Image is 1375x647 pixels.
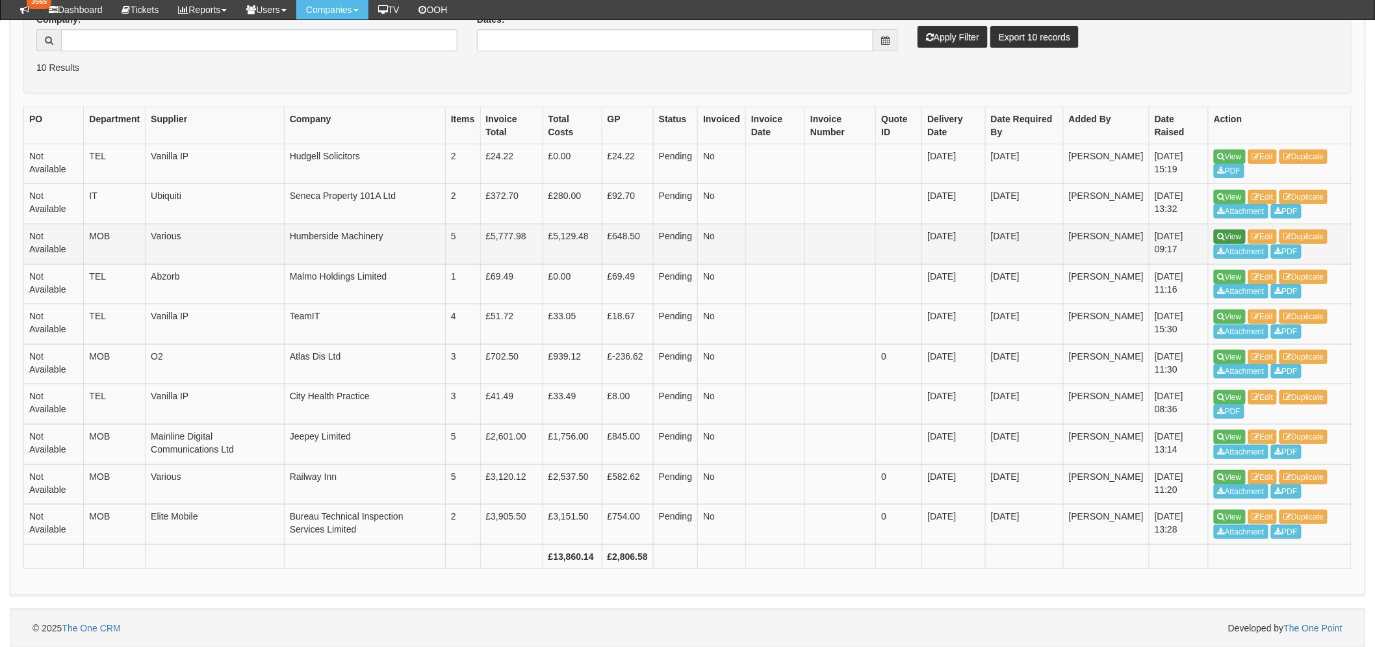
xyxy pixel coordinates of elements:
button: Apply Filter [918,26,988,48]
th: Date Raised [1149,107,1208,144]
td: No [698,424,746,464]
a: View [1214,470,1246,484]
span: Developed by [1228,622,1343,635]
td: Pending [653,384,697,425]
a: Duplicate [1279,150,1328,164]
td: TEL [84,304,146,345]
a: Duplicate [1279,190,1328,204]
td: Pending [653,424,697,464]
td: 3 [445,384,480,425]
td: £845.00 [602,424,653,464]
td: [DATE] [922,144,985,184]
a: Attachment [1214,244,1268,259]
td: [DATE] [922,264,985,304]
td: Hudgell Solicitors [284,144,445,184]
a: View [1214,430,1246,444]
th: Added By [1063,107,1149,144]
td: £24.22 [480,144,543,184]
td: Not Available [24,224,84,264]
td: 5 [445,424,480,464]
td: Ubiquiti [146,184,285,224]
td: [PERSON_NAME] [1063,505,1149,545]
td: [PERSON_NAME] [1063,184,1149,224]
td: TEL [84,384,146,425]
th: Department [84,107,146,144]
td: No [698,264,746,304]
td: Not Available [24,264,84,304]
td: TEL [84,144,146,184]
td: [DATE] [985,304,1063,345]
td: [DATE] 13:14 [1149,424,1208,464]
th: PO [24,107,84,144]
td: Abzorb [146,264,285,304]
td: [DATE] 09:17 [1149,224,1208,264]
a: Attachment [1214,445,1268,459]
td: £3,151.50 [543,505,602,545]
a: Attachment [1214,484,1268,499]
a: Duplicate [1279,350,1328,364]
td: [DATE] [985,384,1063,425]
td: Not Available [24,384,84,425]
td: [DATE] 15:30 [1149,304,1208,345]
td: Not Available [24,505,84,545]
a: The One CRM [62,623,120,633]
td: 4 [445,304,480,345]
td: Pending [653,464,697,505]
td: No [698,224,746,264]
td: £5,129.48 [543,224,602,264]
a: Edit [1248,510,1278,524]
td: TEL [84,264,146,304]
th: GP [602,107,653,144]
td: [DATE] [985,224,1063,264]
td: Vanilla IP [146,304,285,345]
a: Edit [1248,310,1278,324]
td: 5 [445,464,480,505]
td: £939.12 [543,344,602,384]
td: No [698,464,746,505]
td: Humberside Machinery [284,224,445,264]
td: Not Available [24,464,84,505]
td: No [698,304,746,345]
th: Delivery Date [922,107,985,144]
td: [DATE] [922,224,985,264]
td: £3,120.12 [480,464,543,505]
td: IT [84,184,146,224]
td: [DATE] [922,344,985,384]
a: Edit [1248,150,1278,164]
a: PDF [1271,284,1302,298]
td: No [698,505,746,545]
td: £372.70 [480,184,543,224]
a: PDF [1271,445,1302,459]
td: Pending [653,505,697,545]
td: [DATE] 13:28 [1149,505,1208,545]
td: Pending [653,344,697,384]
td: [PERSON_NAME] [1063,264,1149,304]
td: Elite Mobile [146,505,285,545]
th: £2,806.58 [602,544,653,568]
td: £582.62 [602,464,653,505]
a: PDF [1214,404,1244,419]
a: Edit [1248,230,1278,244]
td: Pending [653,304,697,345]
td: No [698,344,746,384]
td: £5,777.98 [480,224,543,264]
td: [PERSON_NAME] [1063,424,1149,464]
a: View [1214,350,1246,364]
th: Items [445,107,480,144]
td: 0 [876,344,922,384]
th: £13,860.14 [543,544,602,568]
td: [DATE] [985,144,1063,184]
a: Duplicate [1279,230,1328,244]
th: Total Costs [543,107,602,144]
a: View [1214,190,1246,204]
td: £2,601.00 [480,424,543,464]
td: [DATE] [922,304,985,345]
th: Invoiced [698,107,746,144]
a: Duplicate [1279,510,1328,524]
td: MOB [84,344,146,384]
td: £0.00 [543,264,602,304]
a: Edit [1248,430,1278,444]
td: £702.50 [480,344,543,384]
td: 0 [876,464,922,505]
th: Date Required By [985,107,1063,144]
